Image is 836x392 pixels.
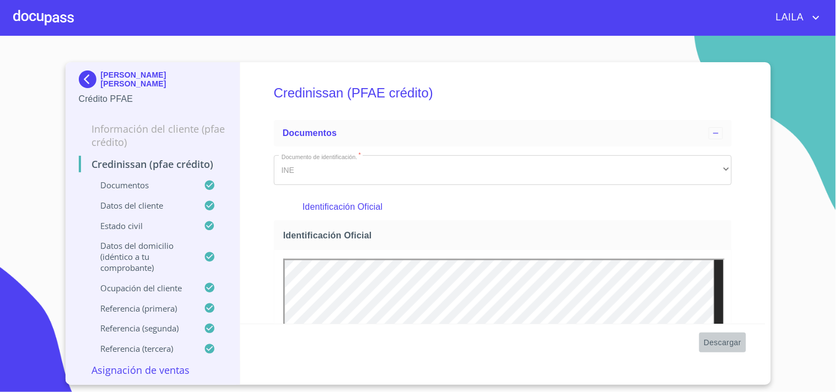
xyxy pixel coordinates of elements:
img: Docupass spot blue [79,70,101,88]
p: Referencia (segunda) [79,323,204,334]
span: Descargar [704,336,741,350]
span: Identificación Oficial [283,230,727,241]
p: Credinissan (PFAE crédito) [79,157,227,171]
div: [PERSON_NAME] [PERSON_NAME] [79,70,227,92]
p: Referencia (primera) [79,303,204,314]
p: Identificación Oficial [303,200,703,214]
p: Ocupación del Cliente [79,282,204,293]
p: Información del cliente (PFAE crédito) [79,122,227,149]
p: Asignación de Ventas [79,363,227,377]
div: INE [274,155,732,185]
p: Estado civil [79,220,204,231]
p: [PERSON_NAME] [PERSON_NAME] [101,70,227,88]
p: Referencia (tercera) [79,343,204,354]
span: LAILA [768,9,810,26]
span: Documentos [283,128,337,138]
button: account of current user [768,9,823,26]
button: Descargar [699,333,746,353]
p: Crédito PFAE [79,92,227,106]
p: Documentos [79,179,204,190]
h5: Credinissan (PFAE crédito) [274,70,732,116]
div: Documentos [274,120,732,146]
p: Datos del cliente [79,200,204,211]
p: Datos del domicilio (idéntico a tu comprobante) [79,240,204,273]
